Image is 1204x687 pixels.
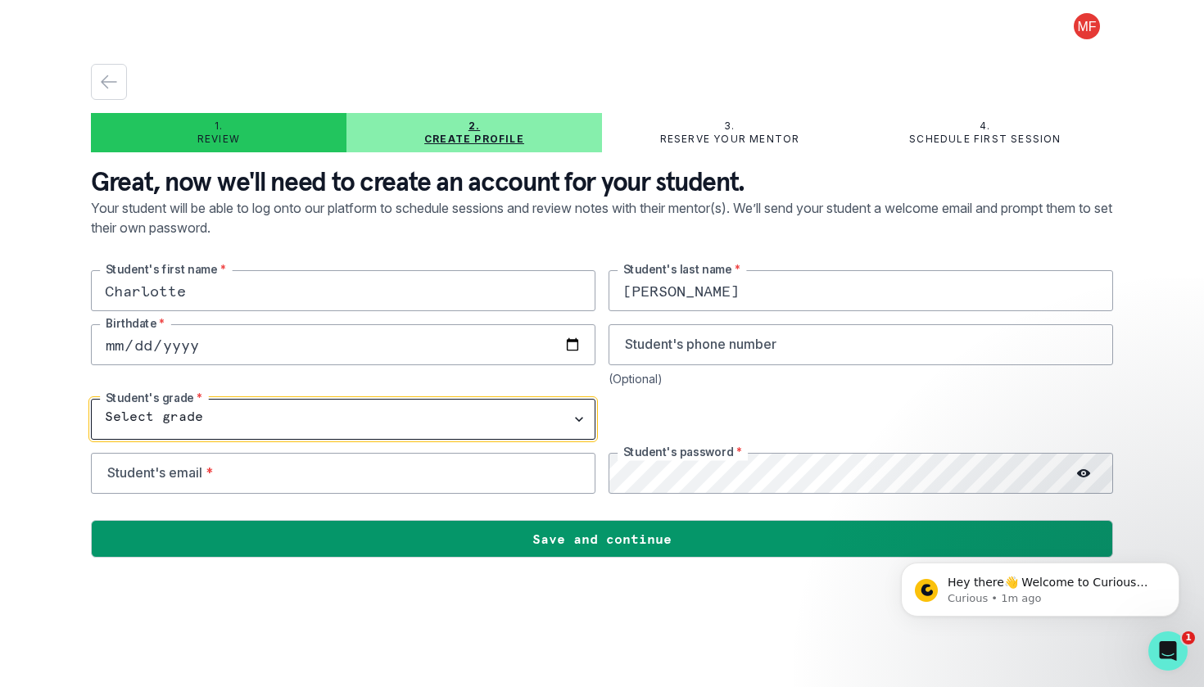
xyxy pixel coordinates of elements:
button: Save and continue [91,520,1113,558]
div: (Optional) [609,372,1113,386]
p: 4. [980,120,990,133]
span: Hey there👋 Welcome to Curious Cardinals 🙌 Take a look around! If you have any questions or are ex... [71,47,279,142]
p: Great, now we'll need to create an account for your student. [91,165,1113,198]
button: profile picture [1061,13,1113,39]
p: 2. [468,120,480,133]
p: Schedule first session [909,133,1061,146]
span: 1 [1182,631,1195,644]
p: Review [197,133,240,146]
iframe: Intercom notifications message [876,528,1204,643]
iframe: Intercom live chat [1148,631,1188,671]
p: 1. [215,120,223,133]
p: Your student will be able to log onto our platform to schedule sessions and review notes with the... [91,198,1113,270]
p: Reserve your mentor [660,133,800,146]
p: Message from Curious, sent 1m ago [71,63,283,78]
p: Create profile [424,133,524,146]
p: 3. [724,120,735,133]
